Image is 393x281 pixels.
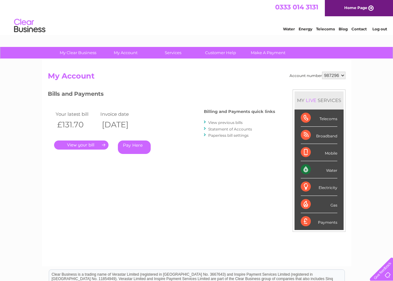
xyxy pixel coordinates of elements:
a: Statement of Accounts [208,127,252,131]
a: Contact [351,27,367,31]
a: Pay Here [118,140,151,154]
div: Water [301,161,337,178]
a: Log out [372,27,387,31]
th: £131.70 [54,118,99,131]
h4: Billing and Payments quick links [204,109,275,114]
td: Invoice date [99,110,144,118]
h2: My Account [48,72,345,84]
a: . [54,140,108,150]
div: LIVE [305,97,318,103]
a: Blog [339,27,348,31]
a: 0333 014 3131 [275,3,318,11]
a: Customer Help [195,47,246,59]
div: Payments [301,213,337,230]
div: Gas [301,196,337,213]
div: Broadband [301,127,337,144]
div: MY SERVICES [295,91,344,109]
div: Account number [290,72,345,79]
div: Telecoms [301,110,337,127]
div: Clear Business is a trading name of Verastar Limited (registered in [GEOGRAPHIC_DATA] No. 3667643... [49,3,345,30]
a: Energy [299,27,312,31]
div: Mobile [301,144,337,161]
a: Telecoms [316,27,335,31]
th: [DATE] [99,118,144,131]
a: Services [147,47,199,59]
a: My Account [100,47,151,59]
div: Electricity [301,178,337,196]
a: Make A Payment [242,47,294,59]
a: Paperless bill settings [208,133,249,138]
td: Your latest bill [54,110,99,118]
h3: Bills and Payments [48,89,275,100]
a: View previous bills [208,120,243,125]
img: logo.png [14,16,46,35]
a: Water [283,27,295,31]
a: My Clear Business [52,47,104,59]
